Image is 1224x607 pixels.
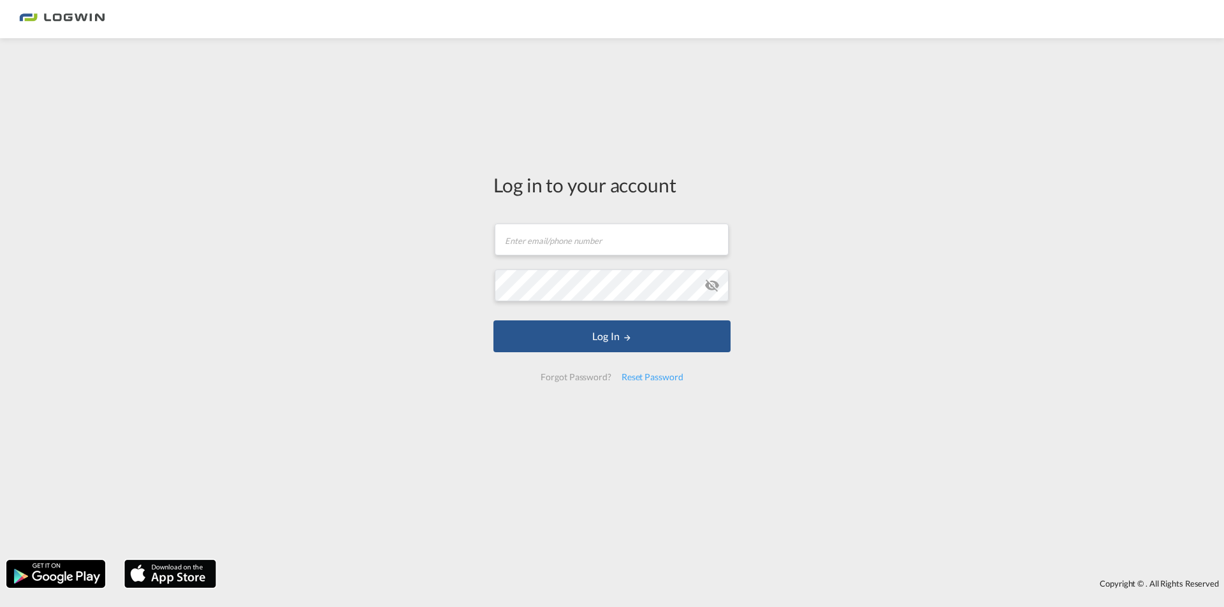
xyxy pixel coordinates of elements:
[493,320,731,352] button: LOGIN
[495,224,729,255] input: Enter email/phone number
[493,171,731,198] div: Log in to your account
[222,573,1224,594] div: Copyright © . All Rights Reserved
[535,366,616,389] div: Forgot Password?
[19,5,105,34] img: bc73a0e0d8c111efacd525e4c8ad7d32.png
[123,559,217,589] img: apple.png
[704,278,720,293] md-icon: icon-eye-off
[616,366,688,389] div: Reset Password
[5,559,106,589] img: google.png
